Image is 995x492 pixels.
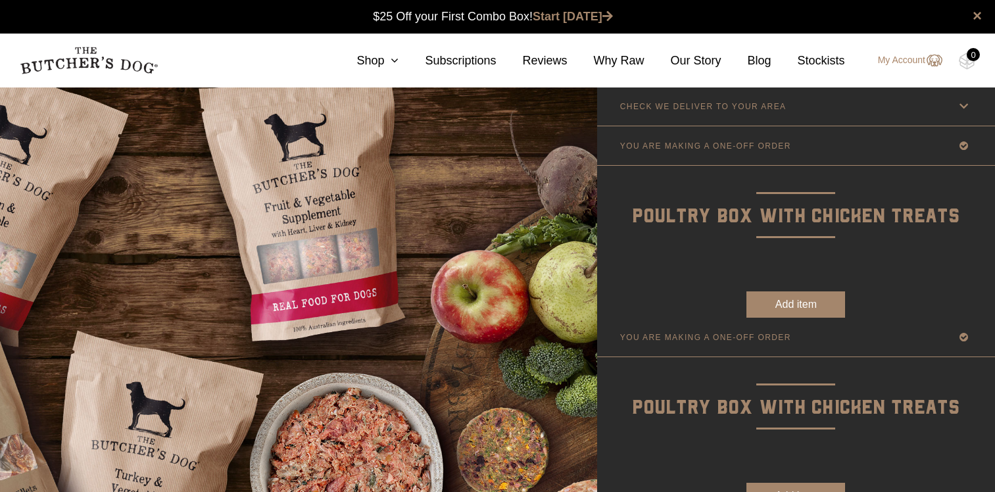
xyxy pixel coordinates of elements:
[771,52,845,70] a: Stockists
[721,52,771,70] a: Blog
[568,52,644,70] a: Why Raw
[959,53,975,70] img: TBD_Cart-Empty.png
[597,87,995,126] a: CHECK WE DELIVER TO YOUR AREA
[533,10,613,23] a: Start [DATE]
[399,52,496,70] a: Subscriptions
[330,52,399,70] a: Shop
[644,52,721,70] a: Our Story
[597,318,995,357] a: YOU ARE MAKING A ONE-OFF ORDER
[967,48,980,61] div: 0
[865,53,942,68] a: My Account
[973,8,982,24] a: close
[746,291,845,318] button: Add item
[620,141,791,151] p: YOU ARE MAKING A ONE-OFF ORDER
[597,126,995,165] a: YOU ARE MAKING A ONE-OFF ORDER
[620,333,791,342] p: YOU ARE MAKING A ONE-OFF ORDER
[620,102,787,111] p: CHECK WE DELIVER TO YOUR AREA
[496,52,567,70] a: Reviews
[597,357,995,424] p: Poultry Box with Chicken Treats
[597,166,995,232] p: Poultry Box with Chicken Treats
